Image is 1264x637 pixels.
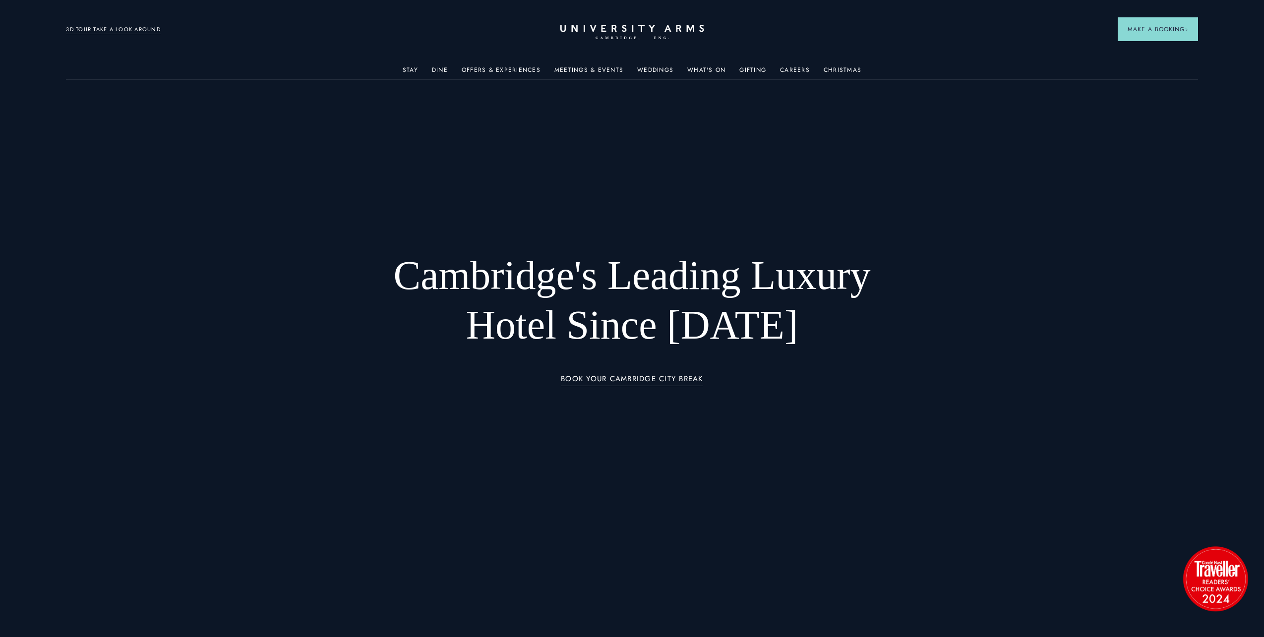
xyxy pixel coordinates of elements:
a: Christmas [824,66,861,79]
a: 3D TOUR:TAKE A LOOK AROUND [66,25,161,34]
a: Careers [780,66,810,79]
a: Stay [403,66,418,79]
a: What's On [687,66,725,79]
button: Make a BookingArrow icon [1118,17,1198,41]
a: Offers & Experiences [462,66,541,79]
img: image-2524eff8f0c5d55edbf694693304c4387916dea5-1501x1501-png [1178,541,1253,616]
img: Arrow icon [1185,28,1188,31]
a: Weddings [637,66,673,79]
a: BOOK YOUR CAMBRIDGE CITY BREAK [561,375,703,386]
h1: Cambridge's Leading Luxury Hotel Since [DATE] [367,251,897,350]
a: Dine [432,66,448,79]
a: Home [560,25,704,40]
a: Gifting [739,66,766,79]
a: Meetings & Events [554,66,623,79]
span: Make a Booking [1128,25,1188,34]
